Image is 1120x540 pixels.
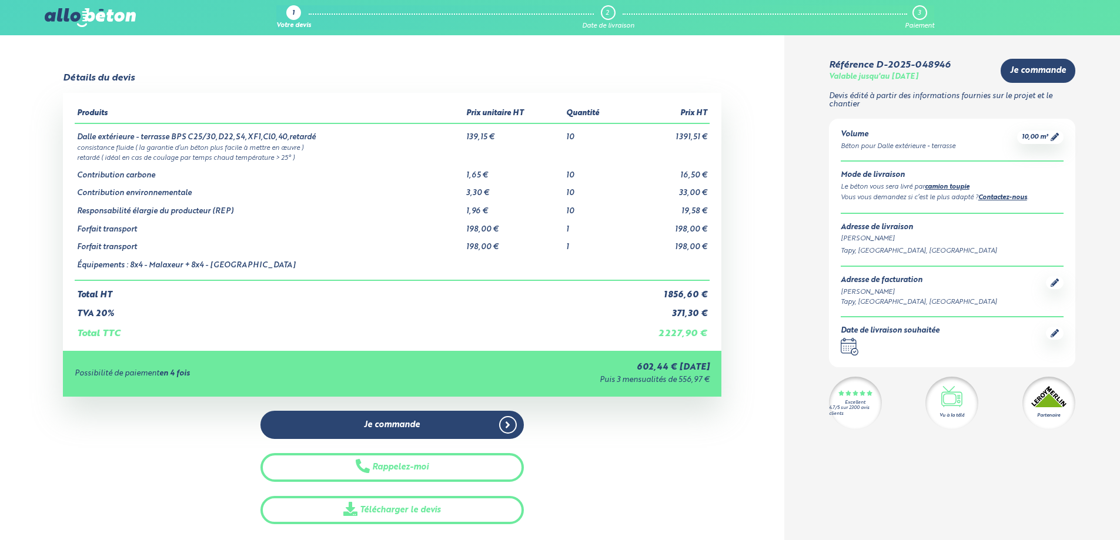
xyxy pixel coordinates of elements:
[841,142,955,152] div: Béton pour Dalle extérieure - terrasse
[624,280,710,300] td: 1 856,60 €
[260,411,524,440] a: Je commande
[841,234,1064,244] div: [PERSON_NAME]
[624,162,710,180] td: 16,50 €
[624,234,710,252] td: 198,00 €
[624,319,710,339] td: 2 227,90 €
[829,92,1075,109] p: Devis édité à partir des informations fournies sur le projet et le chantier
[841,193,1064,203] div: Vous vous demandez si c’est le plus adapté ? .
[292,10,295,18] div: 1
[276,22,311,30] div: Votre devis
[845,400,865,405] div: Excellent
[260,453,524,482] button: Rappelez-moi
[464,234,564,252] td: 198,00 €
[564,105,624,123] th: Quantité
[75,319,624,339] td: Total TTC
[75,252,464,280] td: Équipements : 8x4 - Malaxeur + 8x4 - [GEOGRAPHIC_DATA]
[260,496,524,525] a: Télécharger le devis
[364,420,420,430] span: Je commande
[582,5,634,30] a: 2 Date de livraison
[159,370,190,377] strong: en 4 fois
[75,152,710,162] td: retardé ( idéal en cas de coulage par temps chaud température > 25° )
[75,234,464,252] td: Forfait transport
[464,216,564,234] td: 198,00 €
[399,363,709,373] div: 602,44 € [DATE]
[841,182,1064,193] div: Le béton vous sera livré par
[1001,59,1075,83] a: Je commande
[624,216,710,234] td: 198,00 €
[564,162,624,180] td: 10
[841,171,1064,180] div: Mode de livraison
[75,105,464,123] th: Produits
[276,5,311,30] a: 1 Votre devis
[75,300,624,319] td: TVA 20%
[624,123,710,142] td: 1 391,51 €
[75,280,624,300] td: Total HT
[399,376,709,385] div: Puis 3 mensualités de 556,97 €
[564,216,624,234] td: 1
[75,142,710,152] td: consistance fluide ( la garantie d’un béton plus facile à mettre en œuvre )
[624,105,710,123] th: Prix HT
[624,180,710,198] td: 33,00 €
[841,130,955,139] div: Volume
[606,9,609,17] div: 2
[1010,66,1066,76] span: Je commande
[829,60,950,71] div: Référence D-2025-048946
[940,412,964,419] div: Vu à la télé
[925,184,969,190] a: camion toupie
[564,180,624,198] td: 10
[829,405,882,416] div: 4.7/5 sur 2300 avis clients
[464,105,564,123] th: Prix unitaire HT
[63,73,135,83] div: Détails du devis
[841,327,940,336] div: Date de livraison souhaitée
[841,223,1064,232] div: Adresse de livraison
[624,198,710,216] td: 19,58 €
[75,123,464,142] td: Dalle extérieure - terrasse BPS C25/30,D22,S4,XF1,Cl0,40,retardé
[841,297,997,307] div: Tapy, [GEOGRAPHIC_DATA], [GEOGRAPHIC_DATA]
[75,162,464,180] td: Contribution carbone
[905,5,934,30] a: 3 Paiement
[75,216,464,234] td: Forfait transport
[582,22,634,30] div: Date de livraison
[75,370,400,378] div: Possibilité de paiement
[564,234,624,252] td: 1
[564,123,624,142] td: 10
[918,9,921,17] div: 3
[564,198,624,216] td: 10
[464,180,564,198] td: 3,30 €
[978,194,1027,201] a: Contactez-nous
[464,162,564,180] td: 1,65 €
[464,123,564,142] td: 139,15 €
[75,180,464,198] td: Contribution environnementale
[841,246,1064,256] div: Tapy, [GEOGRAPHIC_DATA], [GEOGRAPHIC_DATA]
[75,198,464,216] td: Responsabilité élargie du producteur (REP)
[829,73,918,82] div: Valable jusqu'au [DATE]
[45,8,135,27] img: allobéton
[841,287,997,297] div: [PERSON_NAME]
[624,300,710,319] td: 371,30 €
[905,22,934,30] div: Paiement
[1015,494,1107,527] iframe: Help widget launcher
[1037,412,1060,419] div: Partenaire
[464,198,564,216] td: 1,96 €
[841,276,997,285] div: Adresse de facturation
